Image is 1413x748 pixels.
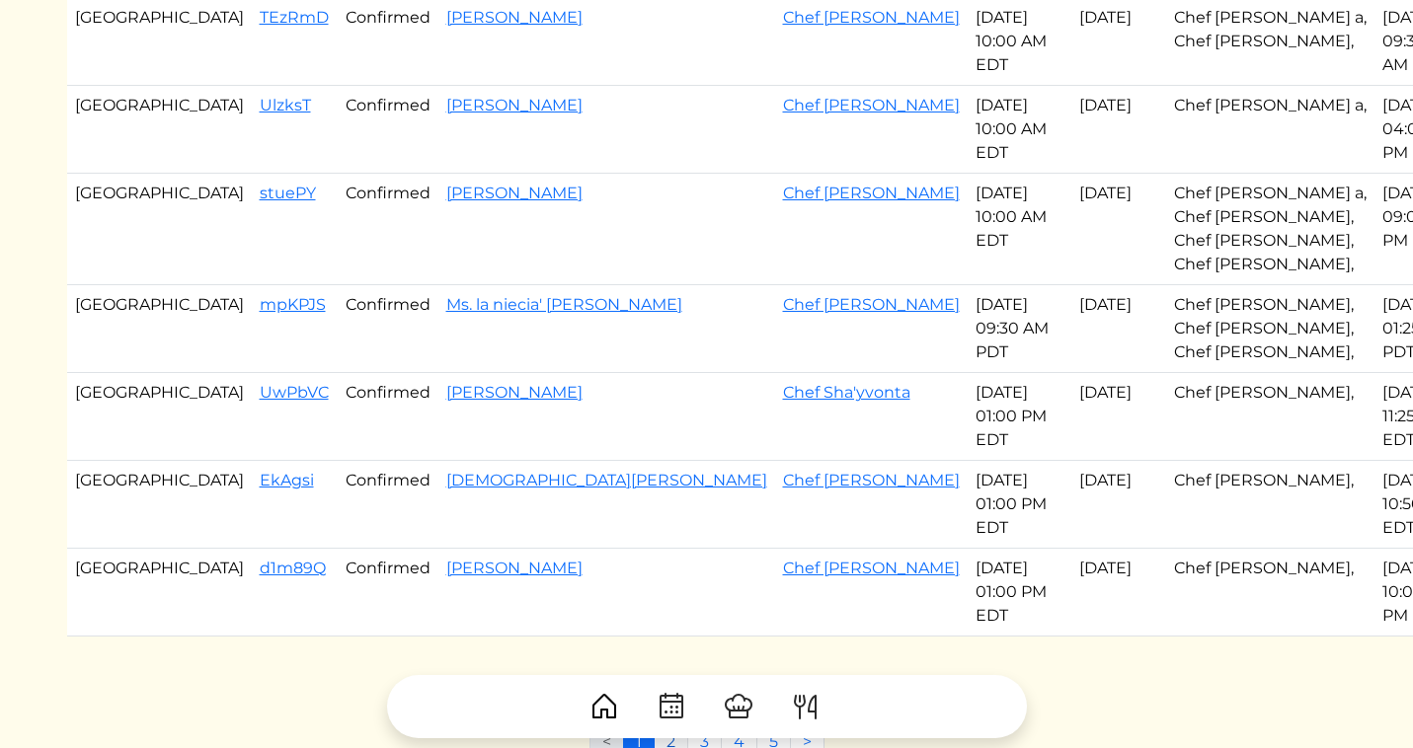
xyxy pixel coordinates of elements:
[67,285,252,373] td: [GEOGRAPHIC_DATA]
[783,184,960,202] a: Chef [PERSON_NAME]
[67,461,252,549] td: [GEOGRAPHIC_DATA]
[338,174,438,285] td: Confirmed
[1166,373,1374,461] td: Chef [PERSON_NAME],
[783,96,960,114] a: Chef [PERSON_NAME]
[790,691,822,722] img: ForkKnife-55491504ffdb50bab0c1e09e7649658475375261d09fd45db06cec23bce548bf.svg
[338,549,438,636] td: Confirmed
[446,8,583,27] a: [PERSON_NAME]
[1071,461,1166,549] td: [DATE]
[446,471,767,489] a: [DEMOGRAPHIC_DATA][PERSON_NAME]
[1071,174,1166,285] td: [DATE]
[338,285,438,373] td: Confirmed
[783,383,910,402] a: Chef Sha'yvonta
[260,471,314,489] a: EkAgsi
[1166,174,1374,285] td: Chef [PERSON_NAME] a, Chef [PERSON_NAME], Chef [PERSON_NAME], Chef [PERSON_NAME],
[1166,461,1374,549] td: Chef [PERSON_NAME],
[260,559,326,577] a: d1m89Q
[1166,285,1374,373] td: Chef [PERSON_NAME], Chef [PERSON_NAME], Chef [PERSON_NAME],
[67,86,252,174] td: [GEOGRAPHIC_DATA]
[338,461,438,549] td: Confirmed
[446,383,583,402] a: [PERSON_NAME]
[446,96,583,114] a: [PERSON_NAME]
[589,691,620,722] img: House-9bf13187bcbb5817f509fe5e7408150f90897510c4275e13d0d5fca38e0b5951.svg
[1166,86,1374,174] td: Chef [PERSON_NAME] a,
[446,295,682,314] a: Ms. la niecia' [PERSON_NAME]
[67,549,252,636] td: [GEOGRAPHIC_DATA]
[446,184,583,202] a: [PERSON_NAME]
[968,549,1071,636] td: [DATE] 01:00 PM EDT
[260,295,326,314] a: mpKPJS
[968,461,1071,549] td: [DATE] 01:00 PM EDT
[968,174,1071,285] td: [DATE] 10:00 AM EDT
[783,559,960,577] a: Chef [PERSON_NAME]
[67,174,252,285] td: [GEOGRAPHIC_DATA]
[783,295,960,314] a: Chef [PERSON_NAME]
[783,471,960,489] a: Chef [PERSON_NAME]
[338,373,438,461] td: Confirmed
[968,373,1071,461] td: [DATE] 01:00 PM EDT
[338,86,438,174] td: Confirmed
[1071,86,1166,174] td: [DATE]
[260,383,329,402] a: UwPbVC
[260,184,316,202] a: stuePY
[1071,373,1166,461] td: [DATE]
[1166,549,1374,636] td: Chef [PERSON_NAME],
[968,86,1071,174] td: [DATE] 10:00 AM EDT
[67,373,252,461] td: [GEOGRAPHIC_DATA]
[723,691,754,722] img: ChefHat-a374fb509e4f37eb0702ca99f5f64f3b6956810f32a249b33092029f8484b388.svg
[446,559,583,577] a: [PERSON_NAME]
[260,96,311,114] a: UlzksT
[1071,549,1166,636] td: [DATE]
[968,285,1071,373] td: [DATE] 09:30 AM PDT
[656,691,687,722] img: CalendarDots-5bcf9d9080389f2a281d69619e1c85352834be518fbc73d9501aef674afc0d57.svg
[783,8,960,27] a: Chef [PERSON_NAME]
[1071,285,1166,373] td: [DATE]
[260,8,329,27] a: TEzRmD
